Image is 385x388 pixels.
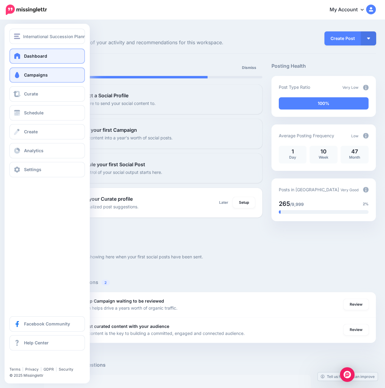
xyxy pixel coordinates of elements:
span: Campaigns [24,72,48,77]
span: Very Low [342,85,359,90]
b: 4. Setup your Curate profile [68,196,133,202]
span: Facebook Community [24,321,70,326]
a: Create Post [324,31,361,45]
a: Dismiss [238,62,260,73]
p: Posts in [GEOGRAPHIC_DATA] [279,186,339,193]
img: info-circle-grey.png [363,85,369,90]
img: info-circle-grey.png [363,187,369,192]
a: Dashboard [9,48,85,64]
a: Review [344,299,369,310]
span: Month [349,155,360,160]
a: Help Center [9,335,85,350]
span: International Succession Planning Association [23,33,117,40]
span: 2 [101,280,110,286]
p: Tell us where to send your social content to. [68,100,156,107]
a: Tell us how we can improve [318,372,378,381]
a: Security [59,367,73,372]
button: International Succession Planning Association [9,29,85,44]
b: 1. Connect a Social Profile [68,92,128,99]
a: Curate [9,86,85,102]
span: Day [289,155,296,160]
b: 3. Schedule your first Social Post [68,161,145,167]
img: Missinglettr [6,5,47,15]
span: Week [319,155,328,160]
span: Very Good [341,188,359,192]
b: Share your first curated content with your audience [60,324,169,329]
img: info-circle-grey.png [363,133,369,138]
a: Facebook Community [9,316,85,332]
b: 2. Create your first Campaign [68,127,137,133]
h5: Setup Progress [44,62,153,70]
span: 2% [363,201,369,207]
span: Analytics [24,148,44,153]
a: Setup [233,197,255,208]
a: Create [9,124,85,139]
span: Curate [24,91,38,96]
h5: Performance [44,239,376,247]
img: arrow-down-white.png [367,38,370,39]
a: Review [344,324,369,335]
a: Terms [9,367,20,372]
div: 2% of your posts in the last 30 days have been from Drip Campaigns [279,210,281,214]
span: 265 [279,200,290,207]
span: Low [351,134,359,138]
h5: Recommended Actions [44,278,376,286]
p: Each campaign helps drive a years worth of organic traffic. [60,304,177,311]
div: 100% of your posts in the last 30 days have been from Drip Campaigns [279,97,369,110]
span: /9,999 [290,202,304,207]
span: Settings [24,167,41,172]
a: Analytics [9,143,85,158]
a: Schedule [9,105,85,120]
a: Privacy [25,367,39,372]
p: 1 [282,149,304,154]
span: | [22,367,23,372]
h5: Posting Health [271,62,376,70]
p: Turn your content into a year's worth of social posts. [68,134,173,141]
span: Schedule [24,110,44,115]
img: menu.png [14,34,20,39]
p: Average Posting Frequency [279,132,334,139]
span: Create [24,129,38,134]
b: You have 1 Drip Campaign waiting to be reviewed [60,298,164,304]
h5: Curated Post Suggestions [44,361,376,369]
a: Later [215,197,232,208]
a: Settings [9,162,85,177]
p: Post Type Ratio [279,84,310,91]
span: Help Center [24,340,49,345]
p: 10 [313,149,334,154]
span: | [56,367,57,372]
a: GDPR [44,367,54,372]
p: 47 [344,149,366,154]
span: Here's an overview of your activity and recommendations for this workspace. [44,39,262,47]
div: Open Intercom Messenger [340,367,355,382]
a: My Account [324,2,376,17]
p: Get personalized post suggestions. [68,203,138,210]
span: | [40,367,42,372]
iframe: Twitter Follow Button [9,358,56,364]
p: Taking control of your social output starts here. [68,169,162,176]
a: Campaigns [9,67,85,83]
p: Your metrics will start showing here when your first social posts have been sent. [44,253,376,260]
li: © 2025 Missinglettr [9,372,89,379]
span: Dashboard [24,53,47,59]
p: Sharing great content is the key to building a committed, engaged and connected audience. [60,330,245,337]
